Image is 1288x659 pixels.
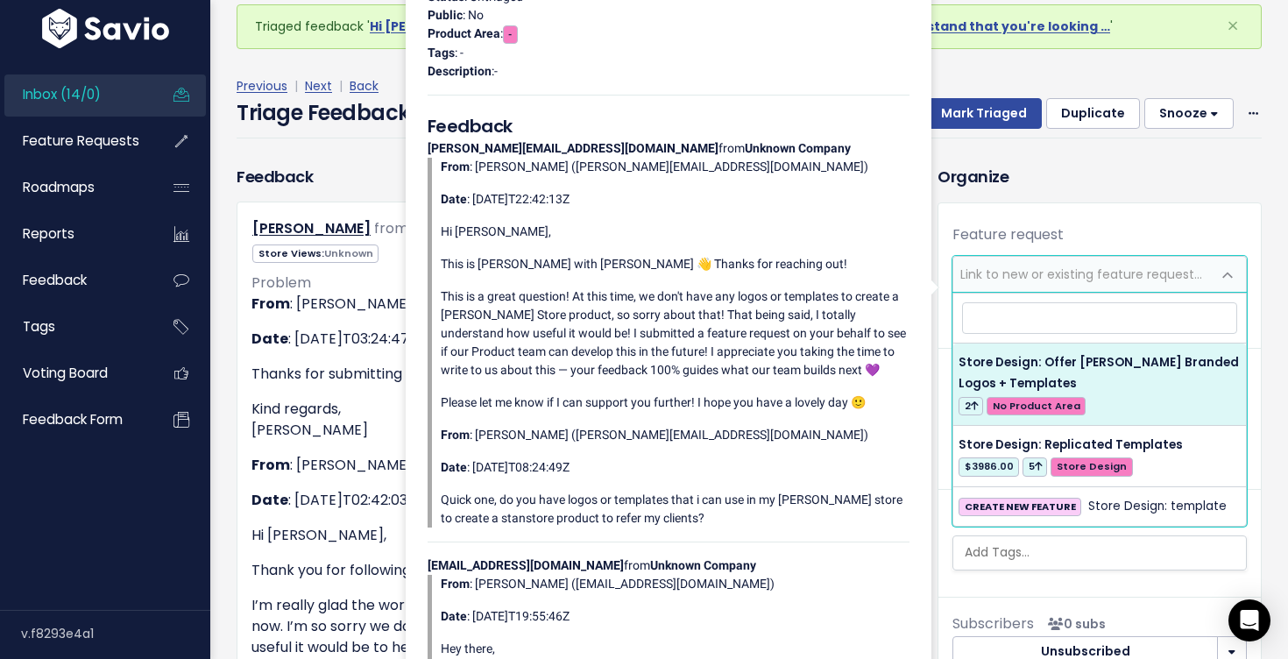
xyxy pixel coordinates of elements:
[494,64,498,78] span: -
[441,159,470,174] strong: From
[237,165,313,188] h3: Feedback
[959,436,1183,453] span: Store Design: Replicated Templates
[23,364,108,382] span: Voting Board
[441,287,909,379] p: This is a great question! At this time, we don't have any logos or templates to create a [PERSON_...
[1209,5,1256,47] button: Close
[23,178,95,196] span: Roadmaps
[1023,457,1047,476] span: 5
[370,18,1110,35] a: Hi [PERSON_NAME] here with [PERSON_NAME] — thank you for reaching out! I understand that you're l...
[441,609,467,623] strong: Date
[441,223,909,241] p: Hi [PERSON_NAME],
[23,410,123,429] span: Feedback form
[251,294,290,314] strong: From
[374,218,408,238] span: from
[441,577,470,591] strong: From
[441,426,909,444] p: : [PERSON_NAME] ([PERSON_NAME][EMAIL_ADDRESS][DOMAIN_NAME])
[987,397,1086,415] span: No Product Area
[251,399,867,441] p: Kind regards, [PERSON_NAME]
[251,364,867,385] p: Thanks for submitting the feature request, appreciate it.
[251,273,311,293] span: Problem
[441,255,909,273] p: This is [PERSON_NAME] with [PERSON_NAME] 👋 Thanks for reaching out!
[952,224,1064,245] label: Feature request
[252,244,379,263] span: Store Views:
[650,558,756,572] strong: Unknown Company
[237,77,287,95] a: Previous
[4,260,145,301] a: Feedback
[23,85,101,103] span: Inbox (14/0)
[938,165,1262,188] h3: Organize
[251,490,867,511] p: : [DATE]T02:42:03Z
[251,525,867,546] p: Hi [PERSON_NAME],
[38,9,173,48] img: logo-white.9d6f32f41409.svg
[4,121,145,161] a: Feature Requests
[1228,599,1270,641] div: Open Intercom Messenger
[965,500,1076,514] strong: CREATE NEW FEATURE
[251,329,288,349] strong: Date
[21,611,210,656] div: v.f8293e4a1
[441,192,467,206] strong: Date
[952,613,1034,634] span: Subscribers
[4,167,145,208] a: Roadmaps
[1051,457,1132,476] span: Store Design
[959,457,1019,476] span: $3986.00
[441,640,909,658] p: Hey there,
[251,329,867,350] p: : [DATE]T03:24:47Z
[441,458,909,477] p: : [DATE]T08:24:49Z
[428,46,455,60] strong: Tags
[441,575,909,593] p: : [PERSON_NAME] ([EMAIL_ADDRESS][DOMAIN_NAME])
[251,294,867,315] p: : [PERSON_NAME] ([EMAIL_ADDRESS][DOMAIN_NAME])
[441,393,909,412] p: Please let me know if I can support you further! I hope you have a lovely day 🙂
[324,246,373,260] span: Unknown
[745,141,851,155] strong: Unknown Company
[251,455,290,475] strong: From
[336,77,346,95] span: |
[428,113,909,139] h5: Feedback
[959,354,1239,392] span: Store Design: Offer [PERSON_NAME] Branded Logos + Templates
[958,543,1250,562] input: Add Tags...
[252,218,371,238] a: [PERSON_NAME]
[23,224,74,243] span: Reports
[428,8,463,22] strong: Public
[305,77,332,95] a: Next
[503,25,518,44] span: -
[1088,496,1227,517] span: Store Design: template
[441,190,909,209] p: : [DATE]T22:42:13Z
[4,353,145,393] a: Voting Board
[23,131,139,150] span: Feature Requests
[251,490,288,510] strong: Date
[4,400,145,440] a: Feedback form
[23,271,87,289] span: Feedback
[4,74,145,115] a: Inbox (14/0)
[350,77,379,95] a: Back
[441,607,909,626] p: : [DATE]T19:55:46Z
[959,397,983,415] span: 2
[428,64,492,78] strong: Description
[428,141,718,155] strong: [PERSON_NAME][EMAIL_ADDRESS][DOMAIN_NAME]
[1227,11,1239,40] span: ×
[1046,98,1140,130] button: Duplicate
[237,97,422,129] h4: Triage Feedback
[237,4,1262,49] div: Triaged feedback ' '
[926,98,1042,130] button: Mark Triaged
[251,455,867,476] p: : [PERSON_NAME] ([PERSON_NAME][EMAIL_ADDRESS][DOMAIN_NAME])
[441,491,909,528] p: Quick one, do you have logos or templates that i can use in my [PERSON_NAME] store to create a st...
[251,595,867,658] p: I’m really glad the workaround the Stanley AI shared sounds like it could be a good fit for now. ...
[428,26,500,40] strong: Product Area
[1144,98,1234,130] button: Snooze
[1041,615,1106,633] span: <p><strong>Subscribers</strong><br><br> No subscribers yet<br> </p>
[960,266,1202,283] span: Link to new or existing feature request...
[441,428,470,442] strong: From
[291,77,301,95] span: |
[4,307,145,347] a: Tags
[251,560,867,581] p: Thank you for following up with me so quickly 😊
[23,317,55,336] span: Tags
[428,558,624,572] strong: [EMAIL_ADDRESS][DOMAIN_NAME]
[441,158,909,176] p: : [PERSON_NAME] ([PERSON_NAME][EMAIL_ADDRESS][DOMAIN_NAME])
[441,460,467,474] strong: Date
[4,214,145,254] a: Reports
